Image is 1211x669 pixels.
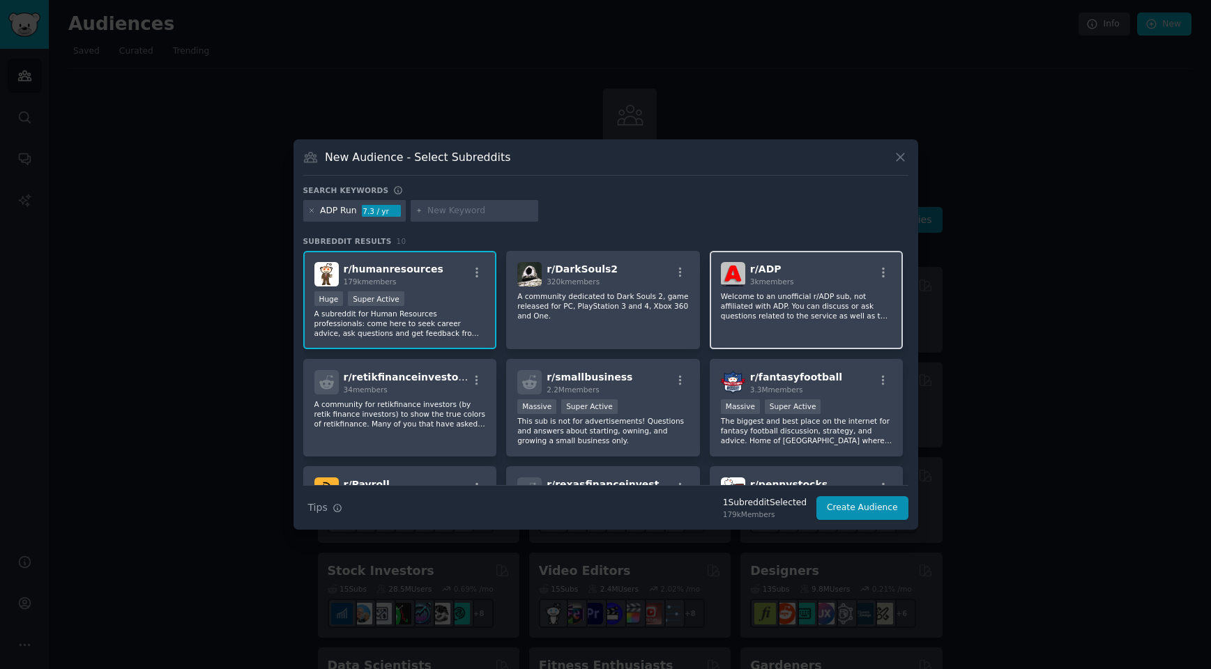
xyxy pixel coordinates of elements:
p: This sub is not for advertisements! Questions and answers about starting, owning, and growing a s... [517,416,689,445]
p: A subreddit for Human Resources professionals: come here to seek career advice, ask questions and... [314,309,486,338]
div: 7.3 / yr [362,205,401,217]
img: fantasyfootball [721,370,745,394]
span: r/ retikfinanceinvestors [344,371,469,383]
img: DarkSouls2 [517,262,542,286]
span: 179k members [344,277,397,286]
div: 1 Subreddit Selected [723,497,807,509]
input: New Keyword [427,205,533,217]
span: 34 members [344,385,388,394]
span: r/ smallbusiness [547,371,632,383]
span: 3.3M members [750,385,803,394]
span: r/ pennystocks [750,479,828,490]
p: A community dedicated to Dark Souls 2, game released for PC, PlayStation 3 and 4, Xbox 360 and One. [517,291,689,321]
button: Create Audience [816,496,908,520]
span: Tips [308,500,328,515]
span: Subreddit Results [303,236,392,246]
p: The biggest and best place on the internet for fantasy football discussion, strategy, and advice.... [721,416,892,445]
div: Super Active [561,399,618,414]
div: Super Active [348,291,404,306]
span: 3k members [750,277,794,286]
img: pennystocks [721,477,745,502]
div: ADP Run [320,205,357,217]
span: 320k members [547,277,600,286]
span: r/ DarkSouls2 [547,263,618,275]
img: ADP [721,262,745,286]
div: Huge [314,291,344,306]
button: Tips [303,495,347,520]
p: A community for retikfinance investors (by retik finance investors) to show the true colors of re... [314,399,486,429]
span: 10 [397,237,406,245]
img: Payroll [314,477,339,502]
h3: New Audience - Select Subreddits [325,150,510,164]
p: Welcome to an unofficial r/ADP sub, not affiliated with ADP. You can discuss or ask questions rel... [721,291,892,321]
span: r/ rexasfinanceinvestors [547,479,676,490]
span: r/ humanresources [344,263,443,275]
div: Massive [517,399,556,414]
span: r/ fantasyfootball [750,371,842,383]
span: r/ Payroll [344,479,390,490]
div: 179k Members [723,509,807,519]
span: r/ ADP [750,263,782,275]
span: 2.2M members [547,385,600,394]
div: Massive [721,399,760,414]
h3: Search keywords [303,185,389,195]
div: Super Active [765,399,821,414]
img: humanresources [314,262,339,286]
